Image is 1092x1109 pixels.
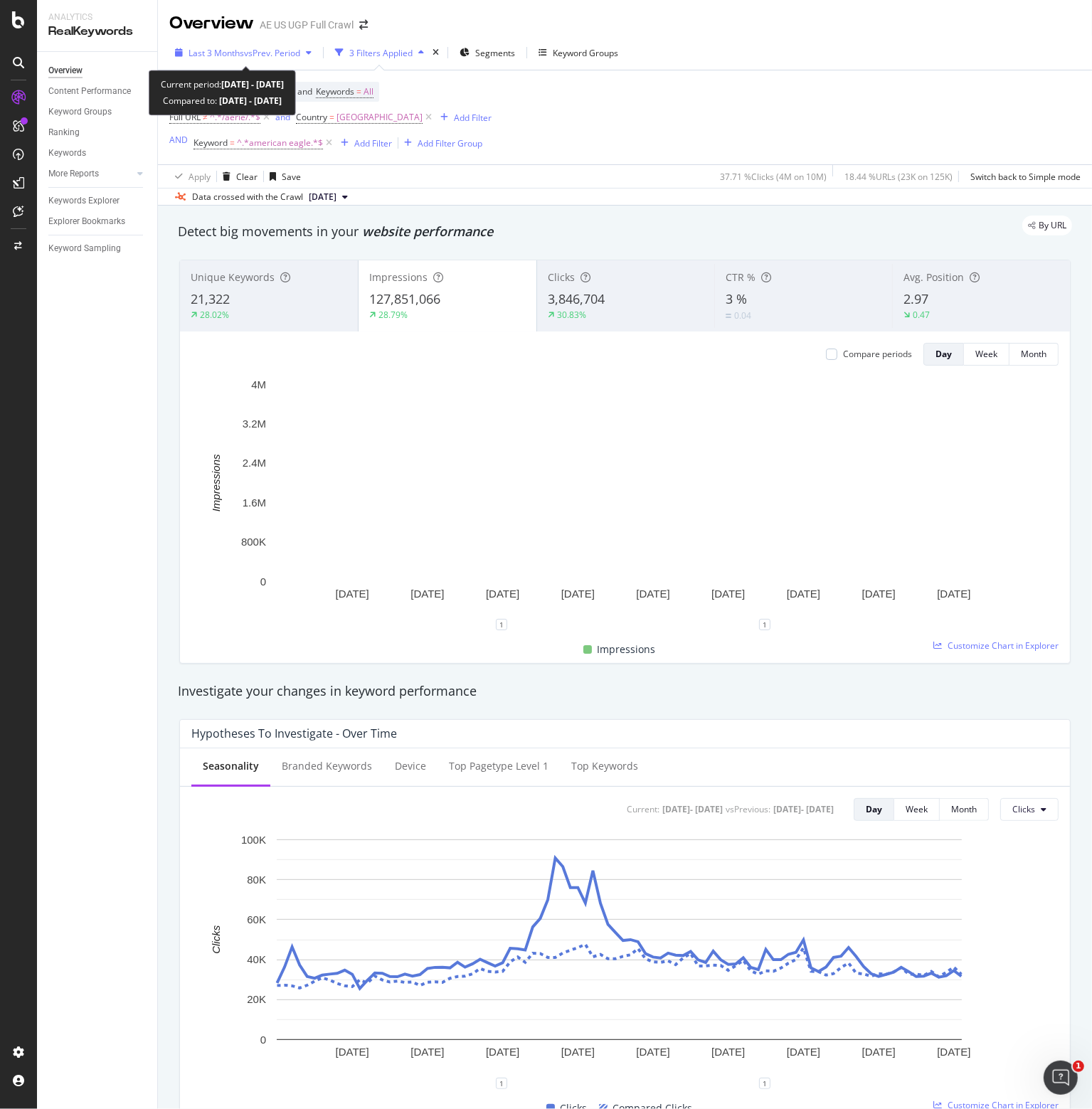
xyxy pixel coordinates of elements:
[48,84,131,99] div: Content Performance
[230,137,235,149] span: =
[169,11,254,36] div: Overview
[410,588,444,600] text: [DATE]
[354,137,392,149] div: Add Filter
[243,418,266,430] text: 3.2M
[726,290,747,307] span: 3 %
[369,290,440,307] span: 127,851,066
[169,134,188,146] div: AND
[48,63,83,78] div: Overview
[260,18,354,32] div: AE US UGP Full Crawl
[336,1045,369,1057] text: [DATE]
[243,457,266,469] text: 2.4M
[48,241,121,256] div: Keyword Sampling
[636,1045,669,1057] text: [DATE]
[48,166,133,181] a: More Reports
[854,798,894,821] button: Day
[303,189,354,206] button: [DATE]
[244,47,300,59] span: vs Prev. Period
[48,63,147,78] a: Overview
[203,759,259,773] div: Seasonality
[241,833,266,845] text: 100K
[734,309,751,322] div: 0.04
[369,270,428,284] span: Impressions
[236,171,258,183] div: Clear
[1022,216,1072,235] div: legacy label
[260,575,266,588] text: 0
[726,270,756,284] span: CTR %
[553,47,618,59] div: Keyword Groups
[194,137,228,149] span: Keyword
[192,191,303,203] div: Data crossed with the Crawl
[940,798,989,821] button: Month
[48,193,120,208] div: Keywords Explorer
[435,109,492,126] button: Add Filter
[191,726,397,741] div: Hypotheses to Investigate - Over Time
[297,85,312,97] span: and
[48,241,147,256] a: Keyword Sampling
[496,1078,507,1089] div: 1
[364,82,373,102] span: All
[1039,221,1066,230] span: By URL
[210,454,222,511] text: Impressions
[329,111,334,123] span: =
[217,95,282,107] b: [DATE] - [DATE]
[336,588,369,600] text: [DATE]
[309,191,336,203] span: 2025 Sep. 19th
[359,20,368,30] div: arrow-right-arrow-left
[711,1045,745,1057] text: [DATE]
[189,47,244,59] span: Last 3 Months
[247,993,266,1005] text: 20K
[398,134,482,152] button: Add Filter Group
[191,270,275,284] span: Unique Keywords
[937,588,970,600] text: [DATE]
[970,171,1081,183] div: Switch back to Simple mode
[557,309,586,321] div: 30.83%
[533,41,624,64] button: Keyword Groups
[906,803,928,815] div: Week
[862,588,896,600] text: [DATE]
[169,111,201,123] span: Full URL
[759,619,770,630] div: 1
[189,171,211,183] div: Apply
[935,348,952,360] div: Day
[336,107,423,127] span: [GEOGRAPHIC_DATA]
[275,110,290,124] button: and
[787,588,820,600] text: [DATE]
[163,92,282,109] div: Compared to:
[316,85,354,97] span: Keywords
[418,137,482,149] div: Add Filter Group
[571,759,638,773] div: Top Keywords
[191,832,1048,1083] svg: A chart.
[843,348,912,360] div: Compare periods
[48,125,80,140] div: Ranking
[48,105,147,120] a: Keyword Groups
[903,290,928,307] span: 2.97
[726,803,770,815] div: vs Previous :
[548,290,605,307] span: 3,846,704
[48,23,146,40] div: RealKeywords
[787,1045,820,1057] text: [DATE]
[329,41,430,64] button: 3 Filters Applied
[449,759,548,773] div: Top pagetype Level 1
[221,78,284,90] b: [DATE] - [DATE]
[913,309,930,321] div: 0.47
[48,214,147,229] a: Explorer Bookmarks
[203,111,208,123] span: ≠
[264,165,301,188] button: Save
[48,166,99,181] div: More Reports
[251,378,266,391] text: 4M
[241,536,266,548] text: 800K
[496,619,507,630] div: 1
[191,377,1048,625] svg: A chart.
[169,165,211,188] button: Apply
[410,1045,444,1057] text: [DATE]
[247,874,266,886] text: 80K
[844,171,953,183] div: 18.44 % URLs ( 23K on 125K )
[210,925,222,953] text: Clicks
[951,803,977,815] div: Month
[237,133,323,153] span: ^.*american eagle.*$
[773,803,834,815] div: [DATE] - [DATE]
[349,47,413,59] div: 3 Filters Applied
[275,111,290,123] div: and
